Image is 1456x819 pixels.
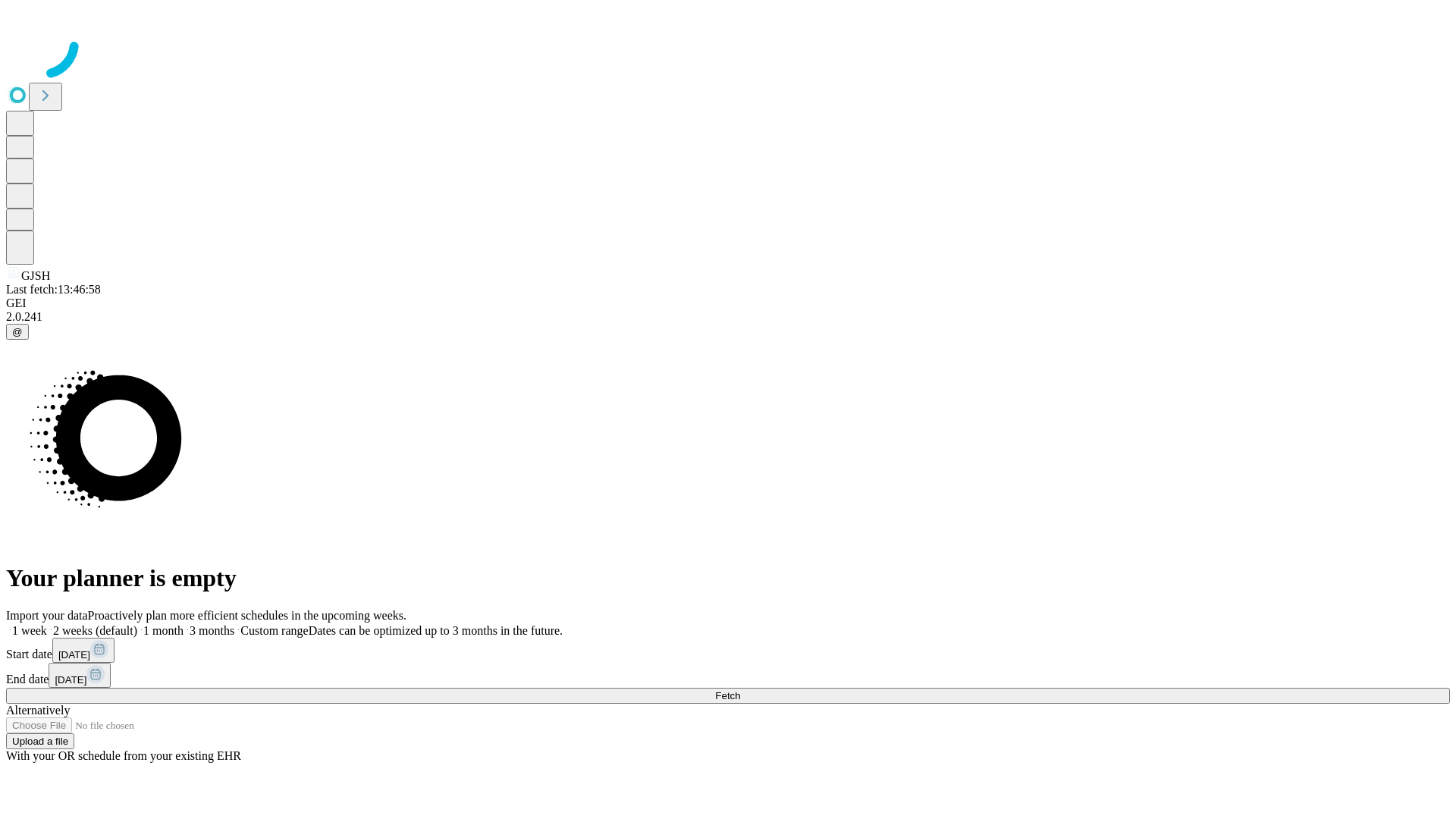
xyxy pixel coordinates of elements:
[58,649,90,661] span: [DATE]
[12,326,23,337] span: @
[6,297,1450,310] div: GEI
[88,609,406,622] span: Proactively plan more efficient schedules in the upcoming weeks.
[6,749,241,762] span: With your OR schedule from your existing EHR
[6,688,1450,704] button: Fetch
[240,624,308,637] span: Custom range
[6,283,101,296] span: Last fetch: 13:46:58
[6,310,1450,324] div: 2.0.241
[6,663,1450,688] div: End date
[143,624,184,637] span: 1 month
[12,624,47,637] span: 1 week
[6,324,29,340] button: @
[6,704,70,717] span: Alternatively
[6,733,74,749] button: Upload a file
[53,624,137,637] span: 2 weeks (default)
[190,624,234,637] span: 3 months
[21,269,50,282] span: GJSH
[6,609,88,622] span: Import your data
[55,674,86,686] span: [DATE]
[309,624,563,637] span: Dates can be optimized up to 3 months in the future.
[6,638,1450,663] div: Start date
[49,663,111,688] button: [DATE]
[6,564,1450,592] h1: Your planner is empty
[52,638,115,663] button: [DATE]
[715,690,740,701] span: Fetch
